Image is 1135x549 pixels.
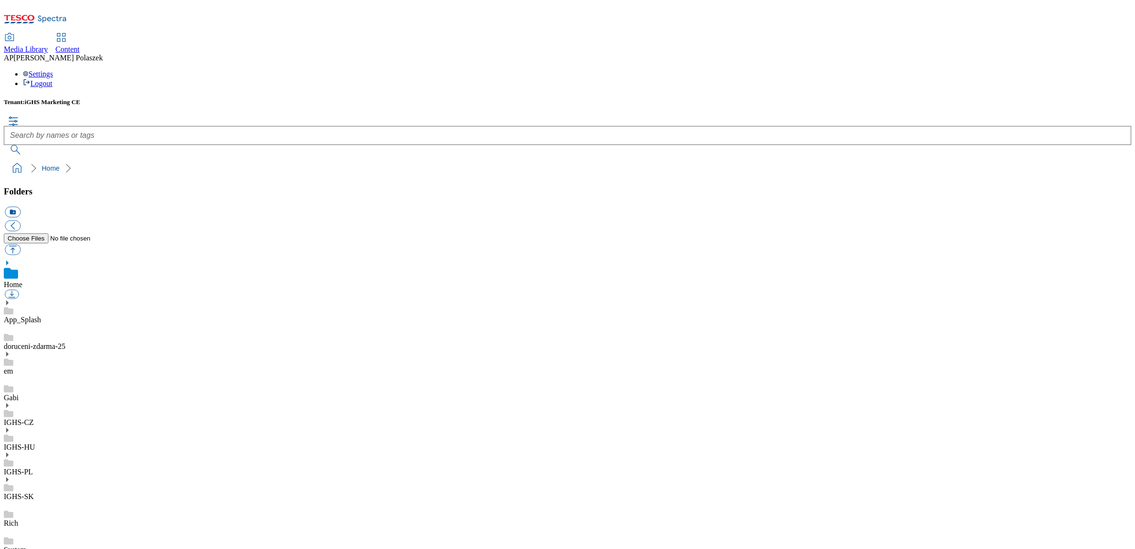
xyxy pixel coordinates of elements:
[4,280,22,289] a: Home
[4,342,66,350] a: doruceni-zdarma-25
[4,159,1131,177] nav: breadcrumb
[4,54,13,62] span: AP
[4,34,48,54] a: Media Library
[25,98,80,106] span: iGHS Marketing CE
[4,45,48,53] span: Media Library
[9,161,25,176] a: home
[4,394,19,402] a: Gabi
[4,492,34,501] a: IGHS-SK
[56,45,80,53] span: Content
[13,54,103,62] span: [PERSON_NAME] Polaszek
[4,316,41,324] a: App_Splash
[4,519,18,527] a: Rich
[23,79,52,87] a: Logout
[4,443,35,451] a: IGHS-HU
[4,468,33,476] a: IGHS-PL
[42,164,59,172] a: Home
[23,70,53,78] a: Settings
[4,186,1131,197] h3: Folders
[56,34,80,54] a: Content
[4,98,1131,106] h5: Tenant:
[4,367,13,375] a: em
[4,126,1131,145] input: Search by names or tags
[4,418,34,426] a: IGHS-CZ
